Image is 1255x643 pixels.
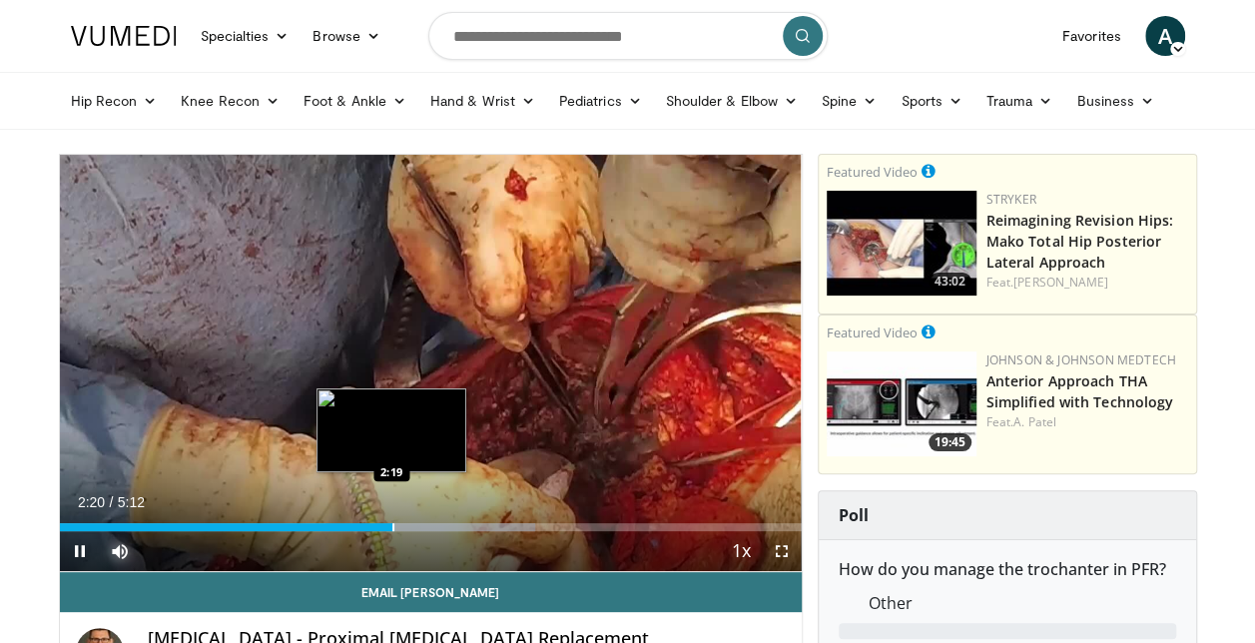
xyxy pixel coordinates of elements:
[839,560,1176,579] h6: How do you manage the trochanter in PFR?
[762,531,802,571] button: Fullscreen
[827,191,976,296] img: 6632ea9e-2a24-47c5-a9a2-6608124666dc.150x105_q85_crop-smart_upscale.jpg
[929,433,971,451] span: 19:45
[59,81,170,121] a: Hip Recon
[986,274,1188,292] div: Feat.
[827,163,918,181] small: Featured Video
[827,351,976,456] a: 19:45
[110,494,114,510] span: /
[827,191,976,296] a: 43:02
[60,523,802,531] div: Progress Bar
[118,494,145,510] span: 5:12
[60,155,802,572] video-js: Video Player
[428,12,828,60] input: Search topics, interventions
[1050,16,1133,56] a: Favorites
[986,191,1036,208] a: Stryker
[169,81,292,121] a: Knee Recon
[418,81,547,121] a: Hand & Wrist
[78,494,105,510] span: 2:20
[889,81,974,121] a: Sports
[974,81,1065,121] a: Trauma
[986,413,1188,431] div: Feat.
[1013,274,1108,291] a: [PERSON_NAME]
[986,371,1174,411] a: Anterior Approach THA Simplified with Technology
[839,504,869,526] strong: Poll
[810,81,889,121] a: Spine
[1013,413,1056,430] a: A. Patel
[827,323,918,341] small: Featured Video
[316,388,466,472] img: image.jpeg
[1064,81,1166,121] a: Business
[986,211,1174,272] a: Reimagining Revision Hips: Mako Total Hip Posterior Lateral Approach
[71,26,177,46] img: VuMedi Logo
[854,591,1191,615] dd: Other
[1145,16,1185,56] a: A
[301,16,392,56] a: Browse
[654,81,810,121] a: Shoulder & Elbow
[929,273,971,291] span: 43:02
[292,81,418,121] a: Foot & Ankle
[547,81,654,121] a: Pediatrics
[60,572,802,612] a: Email [PERSON_NAME]
[827,351,976,456] img: 06bb1c17-1231-4454-8f12-6191b0b3b81a.150x105_q85_crop-smart_upscale.jpg
[60,531,100,571] button: Pause
[189,16,302,56] a: Specialties
[100,531,140,571] button: Mute
[986,351,1176,368] a: Johnson & Johnson MedTech
[722,531,762,571] button: Playback Rate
